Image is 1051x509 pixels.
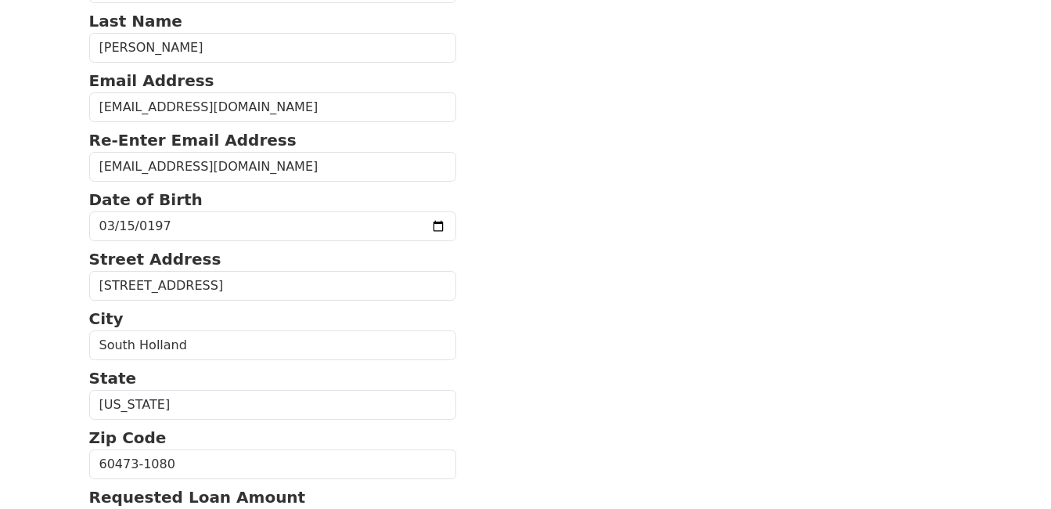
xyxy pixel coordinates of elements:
input: Re-Enter Email Address [89,152,457,182]
strong: Date of Birth [89,190,203,209]
strong: Last Name [89,12,182,31]
strong: Email Address [89,71,214,90]
strong: State [89,369,137,388]
input: Street Address [89,271,457,301]
strong: Zip Code [89,428,167,447]
input: Last Name [89,33,457,63]
input: Email Address [89,92,457,122]
input: Zip Code [89,449,457,479]
strong: Requested Loan Amount [89,488,306,507]
strong: Street Address [89,250,221,269]
strong: City [89,309,124,328]
strong: Re-Enter Email Address [89,131,297,150]
input: City [89,330,457,360]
